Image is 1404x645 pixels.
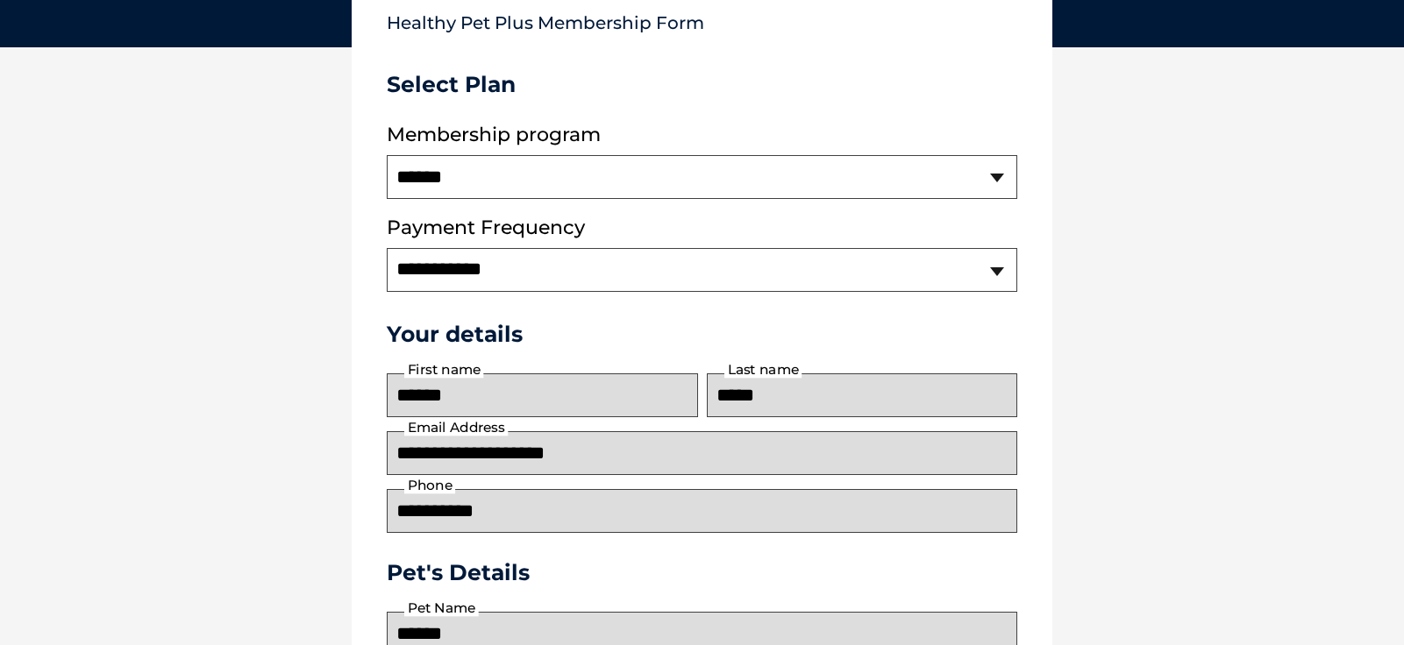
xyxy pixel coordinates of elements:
[404,420,508,436] label: Email Address
[387,4,1017,33] p: Healthy Pet Plus Membership Form
[380,559,1024,585] h3: Pet's Details
[387,216,585,239] label: Payment Frequency
[404,478,455,493] label: Phone
[387,321,1017,347] h3: Your details
[387,71,1017,97] h3: Select Plan
[404,362,483,378] label: First name
[724,362,802,378] label: Last name
[387,124,1017,146] label: Membership program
